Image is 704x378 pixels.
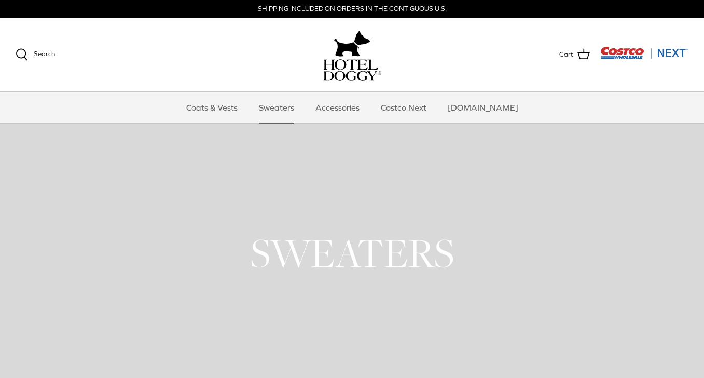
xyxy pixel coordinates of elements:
a: Cart [559,48,590,61]
span: Search [34,50,55,58]
a: Costco Next [371,92,436,123]
a: Visit Costco Next [600,53,688,61]
img: Costco Next [600,46,688,59]
img: hoteldoggycom [323,59,381,81]
a: Sweaters [250,92,303,123]
h1: SWEATERS [16,227,688,278]
a: Search [16,48,55,61]
a: hoteldoggy.com hoteldoggycom [323,28,381,81]
a: [DOMAIN_NAME] [438,92,528,123]
a: Accessories [306,92,369,123]
a: Coats & Vests [177,92,247,123]
span: Cart [559,49,573,60]
img: hoteldoggy.com [334,28,370,59]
